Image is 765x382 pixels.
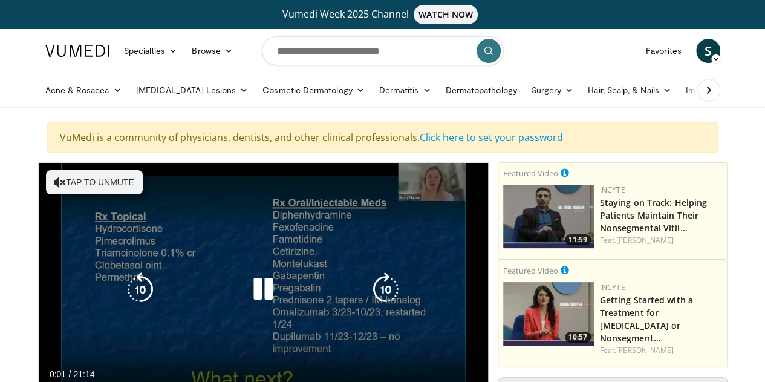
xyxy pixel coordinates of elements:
img: VuMedi Logo [45,45,109,57]
img: e02a99de-beb8-4d69-a8cb-018b1ffb8f0c.png.150x105_q85_crop-smart_upscale.jpg [503,282,594,346]
a: Incyte [600,282,625,292]
a: 10:57 [503,282,594,346]
button: Tap to unmute [46,170,143,194]
small: Featured Video [503,265,558,276]
span: 21:14 [73,369,94,379]
a: Dermatopathology [438,78,524,102]
a: Getting Started with a Treatment for [MEDICAL_DATA] or Nonsegment… [600,294,693,344]
span: 11:59 [565,234,591,245]
a: Staying on Track: Helping Patients Maintain Their Nonsegmental Vitil… [600,197,708,234]
div: Feat. [600,235,722,246]
input: Search topics, interventions [262,36,504,65]
span: / [69,369,71,379]
a: Acne & Rosacea [38,78,129,102]
a: Dermatitis [372,78,438,102]
a: Browse [184,39,240,63]
div: Feat. [600,345,722,356]
a: S [696,39,720,63]
a: Incyte [600,185,625,195]
a: Click here to set your password [420,131,563,144]
a: [PERSON_NAME] [616,235,674,245]
a: Cosmetic Dermatology [255,78,371,102]
span: WATCH NOW [414,5,478,24]
a: [MEDICAL_DATA] Lesions [129,78,256,102]
a: Hair, Scalp, & Nails [581,78,678,102]
a: Surgery [524,78,581,102]
span: 0:01 [50,369,66,379]
a: 11:59 [503,185,594,248]
a: Vumedi Week 2025 ChannelWATCH NOW [47,5,718,24]
a: Specialties [117,39,185,63]
a: [PERSON_NAME] [616,345,674,355]
small: Featured Video [503,168,558,179]
span: 10:57 [565,332,591,343]
img: fe0751a3-754b-4fa7-bfe3-852521745b57.png.150x105_q85_crop-smart_upscale.jpg [503,185,594,248]
div: VuMedi is a community of physicians, dentists, and other clinical professionals. [47,122,718,153]
a: Favorites [639,39,689,63]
